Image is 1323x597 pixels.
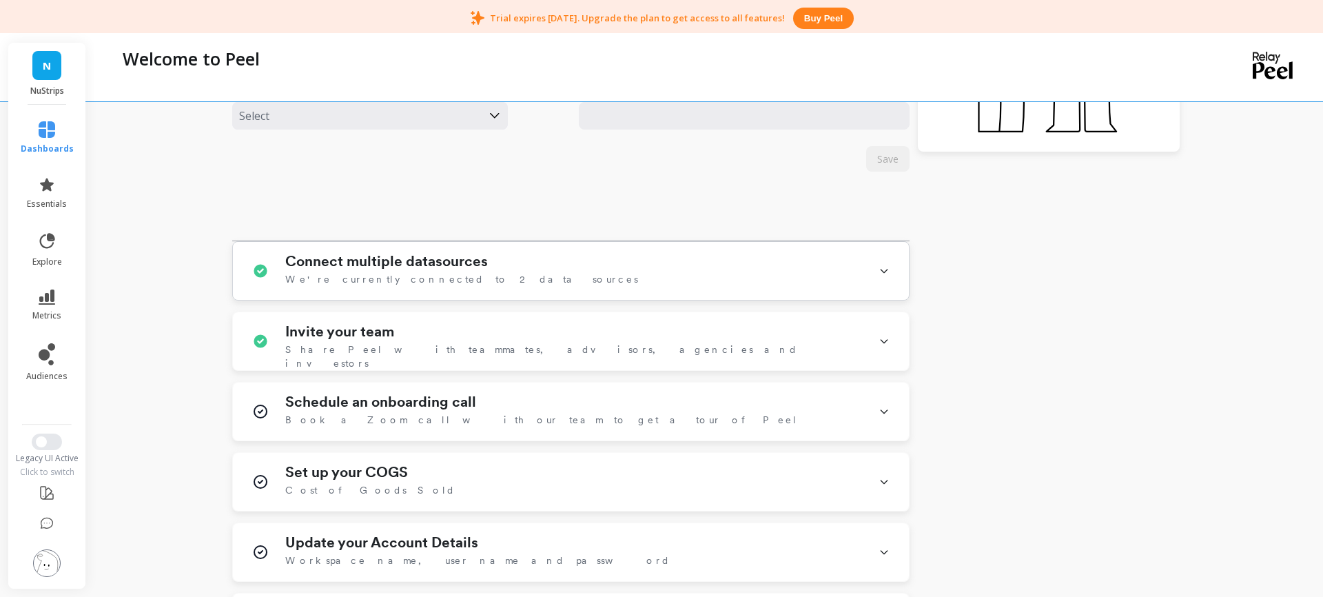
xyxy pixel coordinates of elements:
[285,534,478,551] h1: Update your Account Details
[285,394,476,410] h1: Schedule an onboarding call
[27,199,67,210] span: essentials
[490,12,785,24] p: Trial expires [DATE]. Upgrade the plan to get access to all features!
[285,323,394,340] h1: Invite your team
[32,310,61,321] span: metrics
[43,58,51,74] span: N
[32,434,62,450] button: Switch to New UI
[26,371,68,382] span: audiences
[21,143,74,154] span: dashboards
[285,554,670,567] span: Workspace name, user name and password
[285,343,862,370] span: Share Peel with teammates, advisors, agencies and investors
[7,453,88,464] div: Legacy UI Active
[285,272,638,286] span: We're currently connected to 2 data sources
[793,8,854,29] button: Buy peel
[285,464,408,480] h1: Set up your COGS
[32,256,62,267] span: explore
[7,467,88,478] div: Click to switch
[285,253,488,270] h1: Connect multiple datasources
[285,483,455,497] span: Cost of Goods Sold
[123,47,260,70] p: Welcome to Peel
[285,413,798,427] span: Book a Zoom call with our team to get a tour of Peel
[33,549,61,577] img: profile picture
[22,85,72,97] p: NuStrips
